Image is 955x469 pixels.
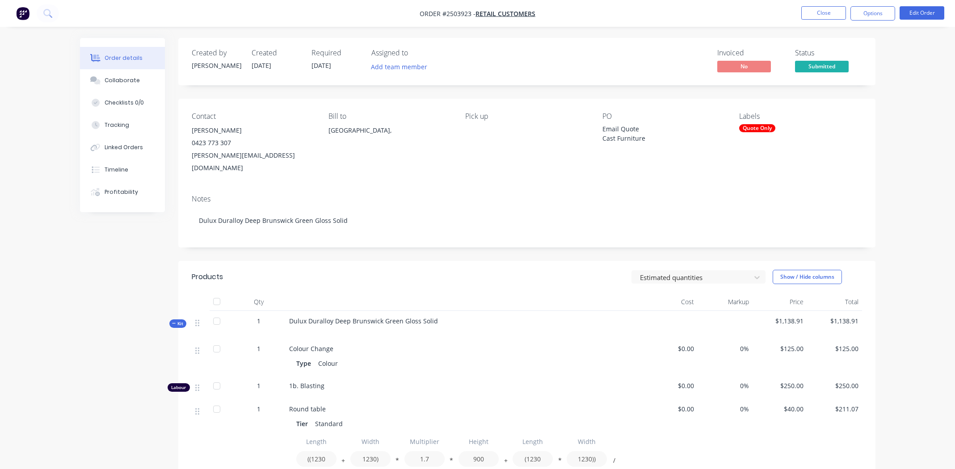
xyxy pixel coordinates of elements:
[811,316,858,326] span: $1,138.91
[105,99,144,107] div: Checklists 0/0
[105,166,128,174] div: Timeline
[289,344,333,353] span: Colour Change
[647,381,694,390] span: $0.00
[701,404,749,414] span: 0%
[105,143,143,151] div: Linked Orders
[257,316,261,326] span: 1
[795,49,862,57] div: Status
[404,451,445,467] input: Value
[192,207,862,234] div: Dulux Duralloy Deep Brunswick Green Gloss Solid
[80,181,165,203] button: Profitability
[475,9,535,18] a: Retail Customers
[717,49,784,57] div: Invoiced
[756,344,804,353] span: $125.00
[602,112,725,121] div: PO
[105,76,140,84] div: Collaborate
[513,451,553,467] input: Value
[366,61,432,73] button: Add team member
[756,381,804,390] span: $250.00
[296,451,337,467] input: Value
[16,7,29,20] img: Factory
[311,61,331,70] span: [DATE]
[465,112,588,121] div: Pick up
[753,293,808,311] div: Price
[192,124,314,137] div: [PERSON_NAME]
[296,434,337,449] input: Label
[513,434,553,449] input: Label
[795,61,849,72] span: Submitted
[647,344,694,353] span: $0.00
[739,112,862,121] div: Labels
[567,451,607,467] input: Value
[567,434,607,449] input: Label
[404,434,445,449] input: Label
[252,49,301,57] div: Created
[289,317,438,325] span: Dulux Duralloy Deep Brunswick Green Gloss Solid
[371,49,461,57] div: Assigned to
[602,124,714,143] div: Email Quote Cast Furniture
[795,61,849,74] button: Submitted
[371,61,432,73] button: Add team member
[169,319,186,328] button: Kit
[328,124,451,137] div: [GEOGRAPHIC_DATA],
[756,316,804,326] span: $1,138.91
[339,459,348,465] button: +
[296,417,311,430] div: Tier
[257,404,261,414] span: 1
[756,404,804,414] span: $40.00
[801,6,846,20] button: Close
[80,136,165,159] button: Linked Orders
[192,272,223,282] div: Products
[105,121,129,129] div: Tracking
[80,47,165,69] button: Order details
[459,434,499,449] input: Label
[289,381,324,390] span: 1b. Blasting
[739,124,775,132] div: Quote Only
[717,61,771,72] span: No
[105,188,138,196] div: Profitability
[850,6,895,21] button: Options
[172,320,184,327] span: Kit
[698,293,753,311] div: Markup
[811,381,858,390] span: $250.00
[80,159,165,181] button: Timeline
[289,405,326,413] span: Round table
[311,49,361,57] div: Required
[252,61,271,70] span: [DATE]
[501,459,510,465] button: +
[315,357,341,370] div: Colour
[192,61,241,70] div: [PERSON_NAME]
[105,54,143,62] div: Order details
[701,344,749,353] span: 0%
[350,434,391,449] input: Label
[811,344,858,353] span: $125.00
[232,293,286,311] div: Qty
[80,114,165,136] button: Tracking
[350,451,391,467] input: Value
[807,293,862,311] div: Total
[257,344,261,353] span: 1
[610,459,618,465] button: /
[701,381,749,390] span: 0%
[257,381,261,390] span: 1
[811,404,858,414] span: $211.07
[192,49,241,57] div: Created by
[773,270,842,284] button: Show / Hide columns
[192,195,862,203] div: Notes
[459,451,499,467] input: Value
[192,112,314,121] div: Contact
[192,137,314,149] div: 0423 773 307
[328,124,451,153] div: [GEOGRAPHIC_DATA],
[647,404,694,414] span: $0.00
[328,112,451,121] div: Bill to
[296,357,315,370] div: Type
[168,383,190,392] div: Labour
[80,92,165,114] button: Checklists 0/0
[311,417,346,430] div: Standard
[900,6,944,20] button: Edit Order
[80,69,165,92] button: Collaborate
[420,9,475,18] span: Order #2503923 -
[643,293,698,311] div: Cost
[192,149,314,174] div: [PERSON_NAME][EMAIL_ADDRESS][DOMAIN_NAME]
